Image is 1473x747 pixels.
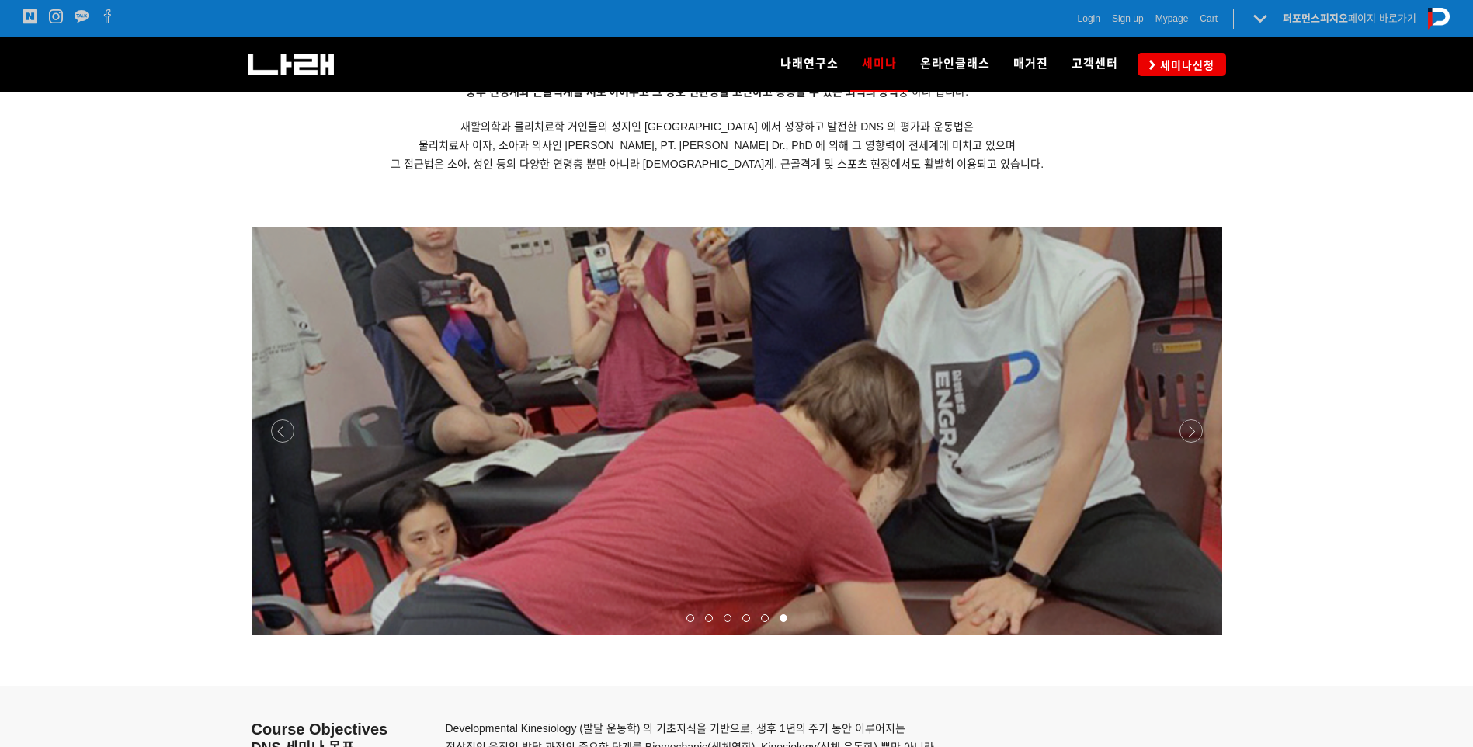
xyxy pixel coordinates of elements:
[1155,57,1214,73] span: 세미나신청
[419,139,1016,151] span: 물리치료사 이자, 소아과 의사인 [PERSON_NAME], PT. [PERSON_NAME] Dr., PhD 에 의해 그 영향력이 전세계에 미치고 있으며
[1078,11,1100,26] a: Login
[466,85,968,98] span: 중 하나 입니다.
[920,57,990,71] span: 온라인클래스
[1072,57,1118,71] span: 고객센터
[1013,57,1048,71] span: 매거진
[862,51,897,76] span: 세미나
[1060,37,1130,92] a: 고객센터
[908,37,1002,92] a: 온라인클래스
[1002,37,1060,92] a: 매거진
[391,158,1044,170] span: 그 접근법은 소아, 성인 등의 다양한 연령층 뿐만 아니라 [DEMOGRAPHIC_DATA]계, 근골격계 및 스포츠 현장에서도 활발히 이용되고 있습니다.
[850,37,908,92] a: 세미나
[466,85,899,98] strong: 중추 신경계와 근골격계를 서로 이어주고 그 상호 연관성을 고민하고 응용할 수 있는 최적의 방식
[1283,12,1416,24] a: 퍼포먼스피지오페이지 바로가기
[446,722,906,735] span: Developmental Kinesiology (발달 운동학) 의 기초지식을 기반으로, 생후 1년의 주기 동안 이루어지는
[252,721,388,738] span: Course Objectives
[780,57,839,71] span: 나래연구소
[769,37,850,92] a: 나래연구소
[1283,12,1348,24] strong: 퍼포먼스피지오
[1138,53,1226,75] a: 세미나신청
[1155,11,1189,26] a: Mypage
[1112,11,1144,26] a: Sign up
[460,120,973,133] span: 재활의학과 물리치료학 거인들의 성지인 [GEOGRAPHIC_DATA] 에서 성장하고 발전한 DNS 의 평가과 운동법은
[1200,11,1218,26] a: Cart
